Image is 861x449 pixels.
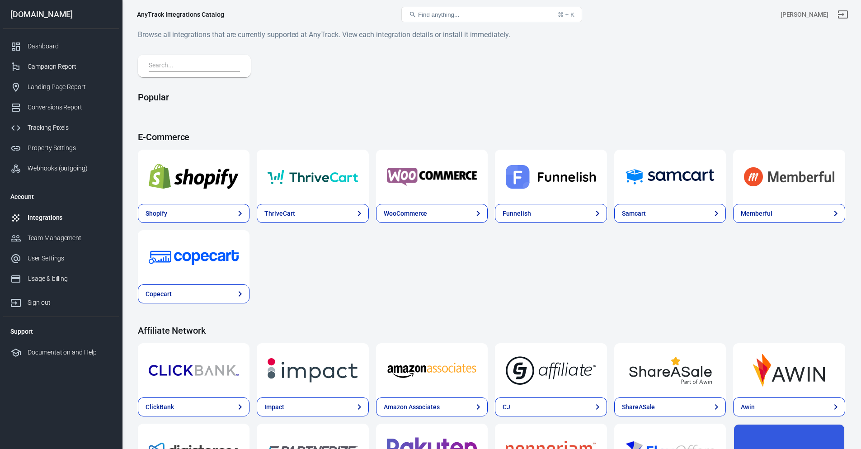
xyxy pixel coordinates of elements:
[28,62,112,71] div: Campaign Report
[28,254,112,263] div: User Settings
[387,161,477,193] img: WooCommerce
[781,10,828,19] div: Account id: Kz40c9cP
[384,209,427,218] div: WooCommerce
[3,228,119,248] a: Team Management
[138,325,845,336] h4: Affiliate Network
[138,204,249,223] a: Shopify
[741,209,772,218] div: Memberful
[3,208,119,228] a: Integrations
[622,402,655,412] div: ShareASale
[28,298,112,307] div: Sign out
[503,209,531,218] div: Funnelish
[268,354,358,387] img: Impact
[376,397,488,416] a: Amazon Associates
[614,397,726,416] a: ShareASale
[28,42,112,51] div: Dashboard
[744,161,834,193] img: Memberful
[622,209,646,218] div: Samcart
[28,348,112,357] div: Documentation and Help
[3,77,119,97] a: Landing Page Report
[264,209,295,218] div: ThriveCart
[138,397,249,416] a: ClickBank
[257,397,368,416] a: Impact
[733,397,845,416] a: Awin
[3,57,119,77] a: Campaign Report
[28,164,112,173] div: Webhooks (outgoing)
[149,241,239,274] img: Copecart
[733,204,845,223] a: Memberful
[495,343,607,397] a: CJ
[138,29,845,40] h6: Browse all integrations that are currently supported at AnyTrack. View each integration details o...
[387,354,477,387] img: Amazon Associates
[28,274,112,284] div: Usage & billing
[138,230,249,284] a: Copecart
[3,269,119,289] a: Usage & billing
[3,97,119,118] a: Conversions Report
[28,123,112,132] div: Tracking Pixels
[149,60,236,72] input: Search...
[149,161,239,193] img: Shopify
[146,289,172,299] div: Copecart
[744,354,834,387] img: Awin
[3,289,119,313] a: Sign out
[257,150,368,204] a: ThriveCart
[138,92,845,103] h4: Popular
[376,343,488,397] a: Amazon Associates
[418,11,459,18] span: Find anything...
[3,10,119,19] div: [DOMAIN_NAME]
[614,204,726,223] a: Samcart
[28,233,112,243] div: Team Management
[625,354,715,387] img: ShareASale
[28,213,112,222] div: Integrations
[384,402,440,412] div: Amazon Associates
[3,118,119,138] a: Tracking Pixels
[376,204,488,223] a: WooCommerce
[376,150,488,204] a: WooCommerce
[146,209,167,218] div: Shopify
[614,343,726,397] a: ShareASale
[137,10,224,19] div: AnyTrack Integrations Catalog
[495,397,607,416] a: CJ
[3,36,119,57] a: Dashboard
[149,354,239,387] img: ClickBank
[495,150,607,204] a: Funnelish
[506,354,596,387] img: CJ
[558,11,574,18] div: ⌘ + K
[3,138,119,158] a: Property Settings
[506,161,596,193] img: Funnelish
[625,161,715,193] img: Samcart
[257,204,368,223] a: ThriveCart
[268,161,358,193] img: ThriveCart
[741,402,755,412] div: Awin
[257,343,368,397] a: Impact
[3,186,119,208] li: Account
[401,7,582,22] button: Find anything...⌘ + K
[28,103,112,112] div: Conversions Report
[138,150,249,204] a: Shopify
[614,150,726,204] a: Samcart
[146,402,174,412] div: ClickBank
[733,343,845,397] a: Awin
[264,402,284,412] div: Impact
[495,204,607,223] a: Funnelish
[3,321,119,342] li: Support
[28,143,112,153] div: Property Settings
[733,150,845,204] a: Memberful
[832,4,854,25] a: Sign out
[138,284,249,303] a: Copecart
[138,132,845,142] h4: E-Commerce
[3,248,119,269] a: User Settings
[503,402,510,412] div: CJ
[28,82,112,92] div: Landing Page Report
[138,343,249,397] a: ClickBank
[3,158,119,179] a: Webhooks (outgoing)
